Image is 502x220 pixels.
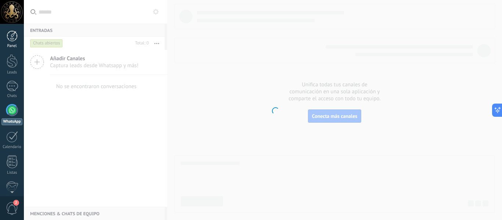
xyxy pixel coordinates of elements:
[1,118,22,125] div: WhatsApp
[1,94,23,98] div: Chats
[1,145,23,149] div: Calendario
[1,44,23,48] div: Panel
[13,200,19,206] span: 2
[1,170,23,175] div: Listas
[1,70,23,75] div: Leads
